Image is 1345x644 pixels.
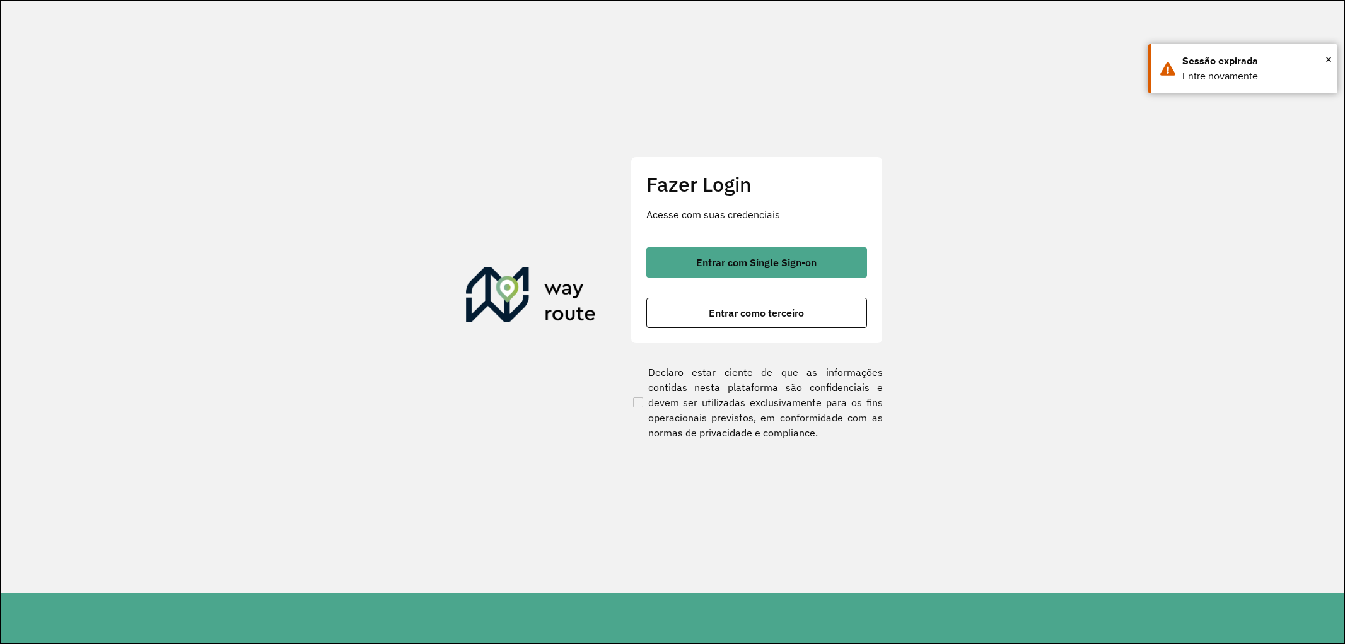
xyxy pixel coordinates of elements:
[1182,54,1328,69] div: Sessão expirada
[696,257,817,267] span: Entrar com Single Sign-on
[646,172,867,196] h2: Fazer Login
[631,365,883,440] label: Declaro estar ciente de que as informações contidas nesta plataforma são confidenciais e devem se...
[646,207,867,222] p: Acesse com suas credenciais
[646,298,867,328] button: button
[1182,69,1328,84] div: Entre novamente
[466,267,596,327] img: Roteirizador AmbevTech
[1325,50,1332,69] button: Close
[1325,50,1332,69] span: ×
[709,308,804,318] span: Entrar como terceiro
[646,247,867,278] button: button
